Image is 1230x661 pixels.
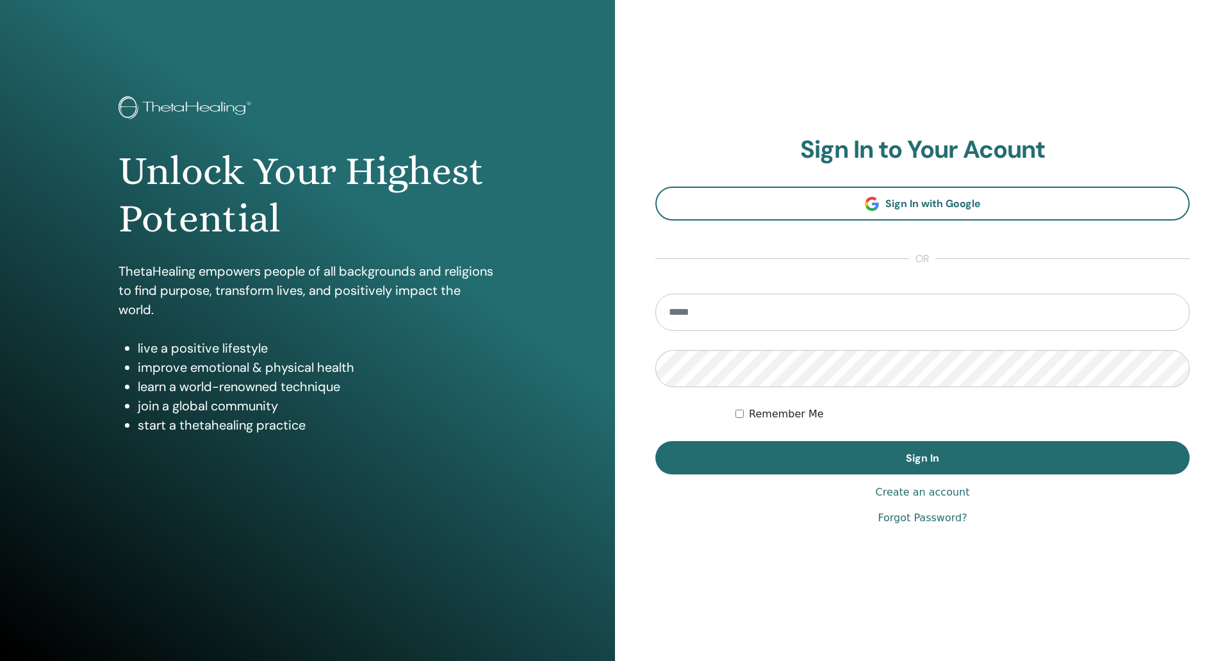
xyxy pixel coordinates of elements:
label: Remember Me [749,406,824,422]
span: or [909,251,936,267]
a: Sign In with Google [655,187,1190,221]
h1: Unlock Your Highest Potential [119,147,496,243]
h2: Sign In to Your Acount [655,135,1190,165]
button: Sign In [655,441,1190,474]
span: Sign In with Google [885,197,981,210]
li: live a positive lifestyle [138,339,496,358]
a: Create an account [875,485,969,500]
li: join a global community [138,396,496,415]
li: learn a world-renowned technique [138,377,496,396]
a: Forgot Password? [878,510,967,526]
div: Keep me authenticated indefinitely or until I manually logout [735,406,1190,422]
p: ThetaHealing empowers people of all backgrounds and religions to find purpose, transform lives, a... [119,262,496,319]
span: Sign In [906,451,939,465]
li: start a thetahealing practice [138,415,496,435]
li: improve emotional & physical health [138,358,496,377]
